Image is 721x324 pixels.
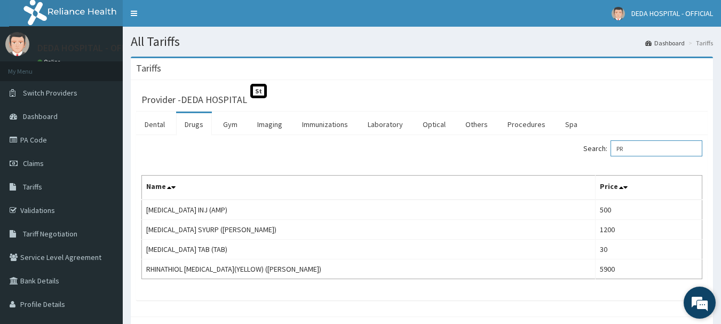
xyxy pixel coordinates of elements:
[176,113,212,136] a: Drugs
[631,9,713,18] span: DEDA HOSPITAL - OFFICIAL
[142,176,596,200] th: Name
[557,113,586,136] a: Spa
[23,112,58,121] span: Dashboard
[612,7,625,20] img: User Image
[596,220,702,240] td: 1200
[5,32,29,56] img: User Image
[142,240,596,259] td: [MEDICAL_DATA] TAB (TAB)
[583,140,702,156] label: Search:
[136,64,161,73] h3: Tariffs
[142,220,596,240] td: [MEDICAL_DATA] SYURP ([PERSON_NAME])
[611,140,702,156] input: Search:
[457,113,496,136] a: Others
[249,113,291,136] a: Imaging
[645,38,685,48] a: Dashboard
[596,240,702,259] td: 30
[686,38,713,48] li: Tariffs
[142,200,596,220] td: [MEDICAL_DATA] INJ (AMP)
[62,95,147,203] span: We're online!
[499,113,554,136] a: Procedures
[215,113,246,136] a: Gym
[250,84,267,98] span: St
[23,159,44,168] span: Claims
[596,176,702,200] th: Price
[23,229,77,239] span: Tariff Negotiation
[131,35,713,49] h1: All Tariffs
[5,213,203,250] textarea: Type your message and hit 'Enter'
[136,113,173,136] a: Dental
[596,200,702,220] td: 500
[23,182,42,192] span: Tariffs
[141,95,247,105] h3: Provider - DEDA HOSPITAL
[56,60,179,74] div: Chat with us now
[37,43,147,53] p: DEDA HOSPITAL - OFFICIAL
[142,259,596,279] td: RHINATHIOL [MEDICAL_DATA](YELLOW) ([PERSON_NAME])
[359,113,411,136] a: Laboratory
[175,5,201,31] div: Minimize live chat window
[596,259,702,279] td: 5900
[20,53,43,80] img: d_794563401_company_1708531726252_794563401
[414,113,454,136] a: Optical
[294,113,356,136] a: Immunizations
[23,88,77,98] span: Switch Providers
[37,58,63,66] a: Online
